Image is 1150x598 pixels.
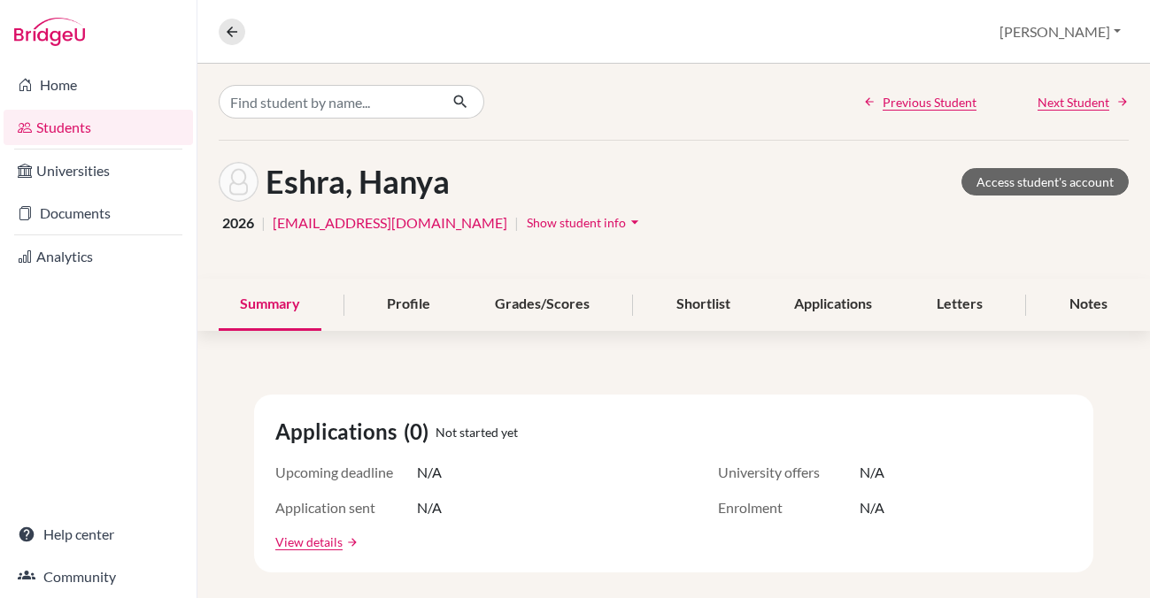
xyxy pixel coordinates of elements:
div: Applications [773,279,893,331]
a: Help center [4,517,193,552]
button: [PERSON_NAME] [992,15,1129,49]
a: Community [4,559,193,594]
div: Grades/Scores [474,279,611,331]
span: (0) [404,416,436,448]
input: Find student by name... [219,85,438,119]
a: Students [4,110,193,145]
span: Not started yet [436,423,518,441]
a: Next Student [1038,93,1129,111]
span: University offers [718,462,860,483]
span: | [514,212,519,234]
span: Application sent [275,497,417,518]
a: View details [275,533,343,551]
span: | [261,212,266,234]
div: Notes [1048,279,1129,331]
span: Upcoming deadline [275,462,417,483]
span: N/A [417,462,442,483]
span: 2026 [222,212,254,234]
span: N/A [860,462,884,483]
div: Letters [915,279,1004,331]
span: Applications [275,416,404,448]
a: Home [4,67,193,103]
div: Profile [366,279,452,331]
img: Bridge-U [14,18,85,46]
img: Hanya Eshra's avatar [219,162,259,202]
span: Enrolment [718,497,860,518]
span: Show student info [527,215,626,230]
a: Documents [4,195,193,231]
span: N/A [417,497,442,518]
a: arrow_forward [343,536,359,548]
span: Next Student [1038,93,1109,111]
span: Previous Student [883,93,976,111]
div: Shortlist [655,279,752,331]
a: Analytics [4,239,193,274]
a: Universities [4,153,193,188]
button: Show student infoarrow_drop_down [526,209,644,236]
span: N/A [860,497,884,518]
a: [EMAIL_ADDRESS][DOMAIN_NAME] [273,212,507,234]
div: Summary [219,279,321,331]
h1: Eshra, Hanya [266,163,450,201]
i: arrow_drop_down [626,213,644,231]
a: Previous Student [863,93,976,111]
a: Access student's account [961,168,1129,195]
